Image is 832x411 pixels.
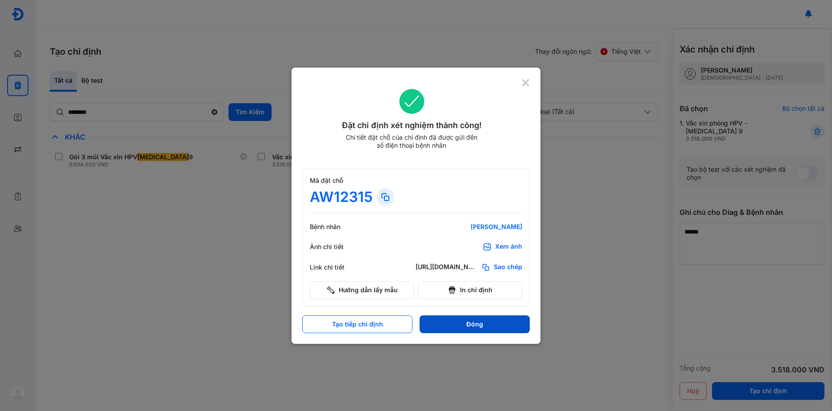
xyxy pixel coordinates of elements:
[416,223,522,231] div: [PERSON_NAME]
[494,263,522,272] span: Sao chép
[310,223,363,231] div: Bệnh nhân
[310,243,363,251] div: Ảnh chi tiết
[416,263,478,272] div: [URL][DOMAIN_NAME]
[418,281,522,299] button: In chỉ định
[310,177,522,185] div: Mã đặt chỗ
[420,315,530,333] button: Đóng
[310,188,373,206] div: AW12315
[310,263,363,271] div: Link chi tiết
[302,315,412,333] button: Tạo tiếp chỉ định
[302,119,521,132] div: Đặt chỉ định xét nghiệm thành công!
[310,281,414,299] button: Hướng dẫn lấy mẫu
[342,133,481,149] div: Chi tiết đặt chỗ của chỉ định đã được gửi đến số điện thoại bệnh nhân
[495,242,522,251] div: Xem ảnh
